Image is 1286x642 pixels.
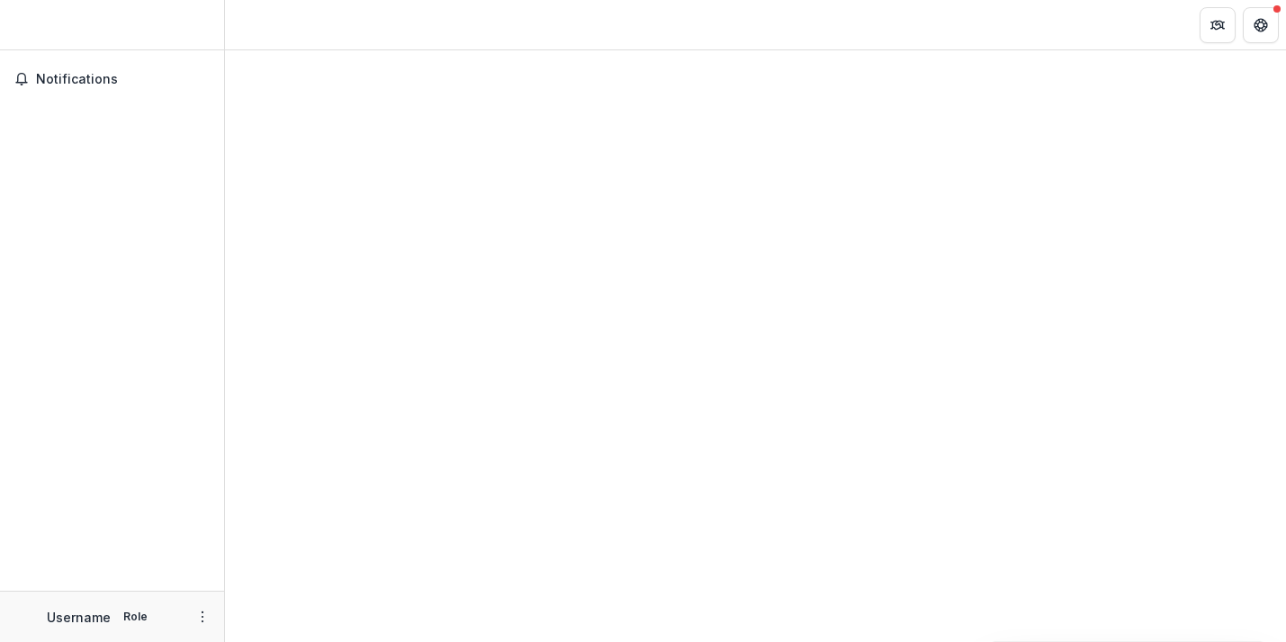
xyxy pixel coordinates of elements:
button: More [192,606,213,628]
button: Get Help [1243,7,1279,43]
span: Notifications [36,72,210,87]
button: Notifications [7,65,217,94]
p: Username [47,608,111,627]
p: Role [118,609,153,625]
button: Partners [1200,7,1236,43]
